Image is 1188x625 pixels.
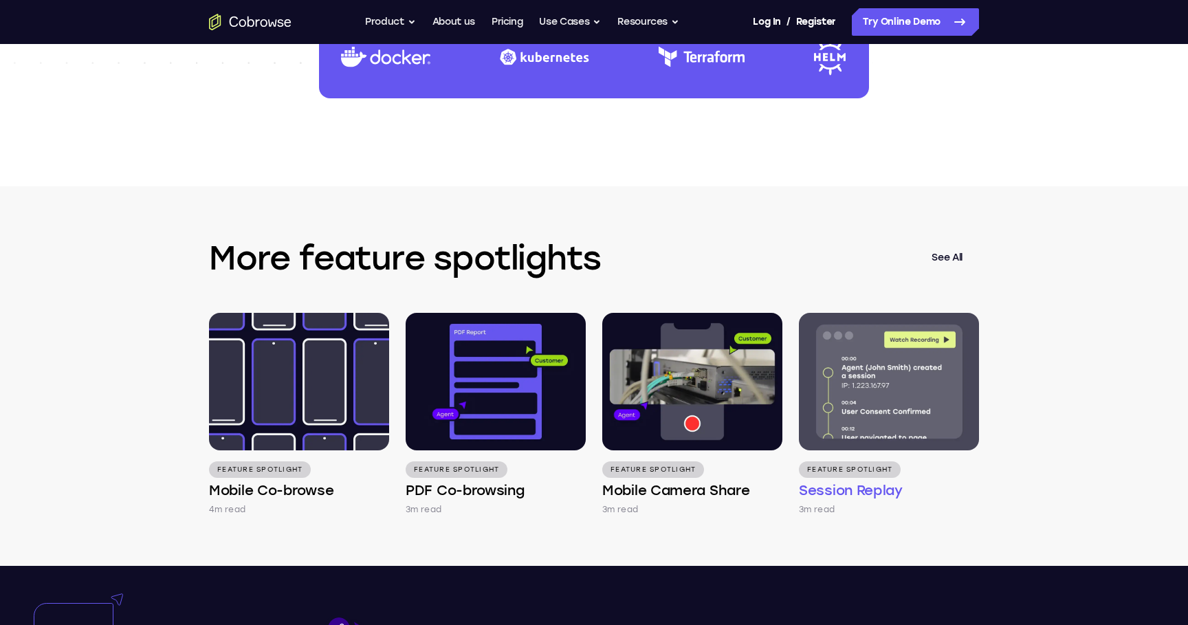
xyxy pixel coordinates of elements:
[406,503,441,516] p: 3m read
[432,8,475,36] a: About us
[406,313,586,516] a: Feature Spotlight PDF Co-browsing 3m read
[814,37,847,76] img: Helm
[617,8,679,36] button: Resources
[799,503,835,516] p: 3m read
[209,313,389,516] a: Feature Spotlight Mobile Co-browse 4m read
[602,481,749,500] h4: Mobile Camera Share
[209,503,245,516] p: 4m read
[602,461,704,478] p: Feature Spotlight
[602,503,638,516] p: 3m read
[209,313,389,450] img: Mobile Co-browse
[209,236,915,280] h3: More feature spotlights
[852,8,979,36] a: Try Online Demo
[209,461,311,478] p: Feature Spotlight
[799,313,979,516] a: Feature Spotlight Session Replay 3m read
[799,481,903,500] h4: Session Replay
[341,47,430,67] img: Docker
[753,8,780,36] a: Log In
[500,48,589,65] img: Kubernetes
[406,313,586,450] img: PDF Co-browsing
[209,14,291,30] a: Go to the home page
[539,8,601,36] button: Use Cases
[796,8,836,36] a: Register
[602,313,782,516] a: Feature Spotlight Mobile Camera Share 3m read
[915,241,979,274] a: See All
[602,313,782,450] img: Mobile Camera Share
[659,46,745,67] img: Terraform
[799,461,901,478] p: Feature Spotlight
[365,8,416,36] button: Product
[799,313,979,450] img: Session Replay
[492,8,523,36] a: Pricing
[406,481,525,500] h4: PDF Co-browsing
[786,14,791,30] span: /
[209,481,333,500] h4: Mobile Co-browse
[406,461,507,478] p: Feature Spotlight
